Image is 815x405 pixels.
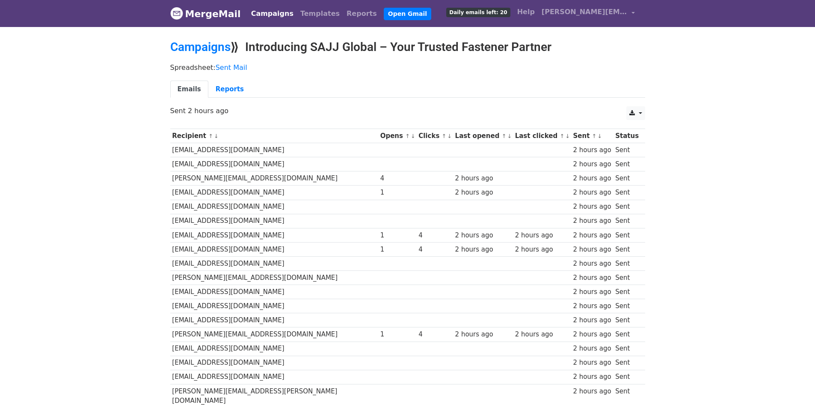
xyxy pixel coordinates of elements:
[573,301,611,311] div: 2 hours ago
[613,157,640,171] td: Sent
[613,228,640,242] td: Sent
[597,133,602,139] a: ↓
[560,133,564,139] a: ↑
[573,273,611,283] div: 2 hours ago
[613,271,640,285] td: Sent
[571,129,613,143] th: Sent
[170,228,378,242] td: [EMAIL_ADDRESS][DOMAIN_NAME]
[613,143,640,157] td: Sent
[170,157,378,171] td: [EMAIL_ADDRESS][DOMAIN_NAME]
[613,214,640,228] td: Sent
[455,231,511,240] div: 2 hours ago
[380,231,415,240] div: 1
[613,299,640,313] td: Sent
[502,133,507,139] a: ↑
[248,5,297,22] a: Campaigns
[416,129,453,143] th: Clicks
[170,200,378,214] td: [EMAIL_ADDRESS][DOMAIN_NAME]
[453,129,513,143] th: Last opened
[542,7,627,17] span: [PERSON_NAME][EMAIL_ADDRESS][DOMAIN_NAME]
[170,63,645,72] p: Spreadsheet:
[514,3,538,21] a: Help
[170,7,183,20] img: MergeMail logo
[573,216,611,226] div: 2 hours ago
[216,63,247,72] a: Sent Mail
[455,245,511,255] div: 2 hours ago
[170,214,378,228] td: [EMAIL_ADDRESS][DOMAIN_NAME]
[170,129,378,143] th: Recipient
[513,129,571,143] th: Last clicked
[613,186,640,200] td: Sent
[380,174,415,183] div: 4
[573,231,611,240] div: 2 hours ago
[170,171,378,186] td: [PERSON_NAME][EMAIL_ADDRESS][DOMAIN_NAME]
[613,327,640,342] td: Sent
[208,133,213,139] a: ↑
[418,245,451,255] div: 4
[411,133,415,139] a: ↓
[613,370,640,384] td: Sent
[380,245,415,255] div: 1
[170,356,378,370] td: [EMAIL_ADDRESS][DOMAIN_NAME]
[573,315,611,325] div: 2 hours ago
[170,256,378,270] td: [EMAIL_ADDRESS][DOMAIN_NAME]
[343,5,380,22] a: Reports
[170,40,645,54] h2: ⟫ Introducing SAJJ Global – Your Trusted Fastener Partner
[170,313,378,327] td: [EMAIL_ADDRESS][DOMAIN_NAME]
[573,245,611,255] div: 2 hours ago
[515,330,569,339] div: 2 hours ago
[170,242,378,256] td: [EMAIL_ADDRESS][DOMAIN_NAME]
[573,358,611,368] div: 2 hours ago
[455,330,511,339] div: 2 hours ago
[446,8,510,17] span: Daily emails left: 20
[418,231,451,240] div: 4
[565,133,570,139] a: ↓
[170,186,378,200] td: [EMAIL_ADDRESS][DOMAIN_NAME]
[170,299,378,313] td: [EMAIL_ADDRESS][DOMAIN_NAME]
[170,342,378,356] td: [EMAIL_ADDRESS][DOMAIN_NAME]
[384,8,431,20] a: Open Gmail
[573,259,611,269] div: 2 hours ago
[573,287,611,297] div: 2 hours ago
[515,245,569,255] div: 2 hours ago
[592,133,597,139] a: ↑
[573,387,611,396] div: 2 hours ago
[208,81,251,98] a: Reports
[613,313,640,327] td: Sent
[613,200,640,214] td: Sent
[442,133,447,139] a: ↑
[170,106,645,115] p: Sent 2 hours ago
[613,129,640,143] th: Status
[573,344,611,354] div: 2 hours ago
[573,159,611,169] div: 2 hours ago
[405,133,410,139] a: ↑
[170,40,231,54] a: Campaigns
[573,188,611,198] div: 2 hours ago
[170,143,378,157] td: [EMAIL_ADDRESS][DOMAIN_NAME]
[170,285,378,299] td: [EMAIL_ADDRESS][DOMAIN_NAME]
[170,5,241,23] a: MergeMail
[613,285,640,299] td: Sent
[613,242,640,256] td: Sent
[170,327,378,342] td: [PERSON_NAME][EMAIL_ADDRESS][DOMAIN_NAME]
[538,3,638,24] a: [PERSON_NAME][EMAIL_ADDRESS][DOMAIN_NAME]
[613,356,640,370] td: Sent
[573,202,611,212] div: 2 hours ago
[170,370,378,384] td: [EMAIL_ADDRESS][DOMAIN_NAME]
[613,256,640,270] td: Sent
[507,133,512,139] a: ↓
[573,145,611,155] div: 2 hours ago
[378,129,417,143] th: Opens
[170,271,378,285] td: [PERSON_NAME][EMAIL_ADDRESS][DOMAIN_NAME]
[214,133,219,139] a: ↓
[380,330,415,339] div: 1
[573,372,611,382] div: 2 hours ago
[515,231,569,240] div: 2 hours ago
[380,188,415,198] div: 1
[573,174,611,183] div: 2 hours ago
[297,5,343,22] a: Templates
[613,171,640,186] td: Sent
[418,330,451,339] div: 4
[455,188,511,198] div: 2 hours ago
[447,133,452,139] a: ↓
